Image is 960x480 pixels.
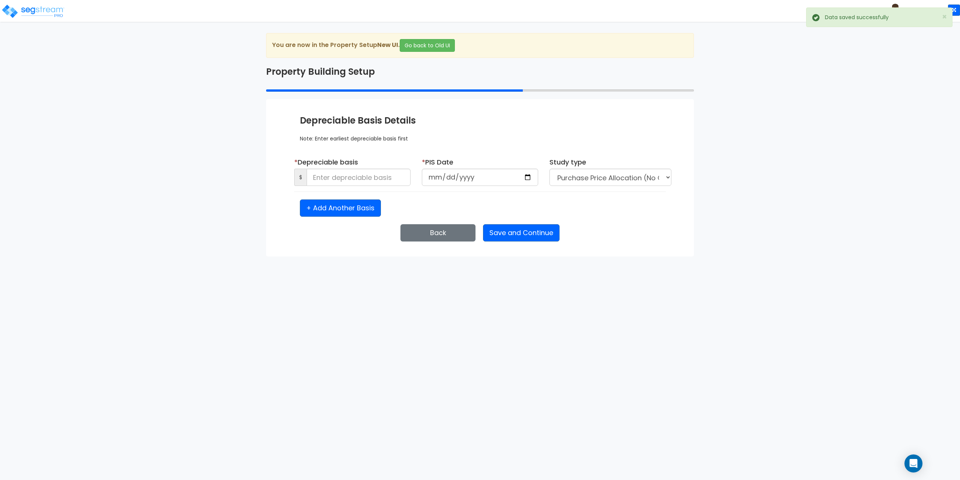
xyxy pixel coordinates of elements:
[307,169,411,186] input: Enter depreciable basis
[400,39,455,52] button: Go back to Old UI
[825,14,934,21] span: Data saved successfully
[422,169,538,186] input: Select date
[889,4,902,17] img: avatar.png
[266,33,694,58] div: You are now in the Property Setup .
[300,114,660,127] div: Depreciable Basis Details
[377,41,398,49] strong: New UI
[942,13,947,21] button: Close
[422,157,453,167] label: PIS Date
[549,157,586,167] label: Study type
[294,169,307,186] span: $
[483,224,560,242] button: Save and Continue
[300,199,381,217] button: + Add Another Basis
[400,224,475,242] button: Back
[942,11,947,22] span: ×
[300,127,660,142] div: Note: Enter earliest depreciable basis first
[260,65,700,78] div: Property Building Setup
[904,454,922,472] div: Open Intercom Messenger
[1,4,65,19] img: logo_pro_r.png
[294,157,358,167] label: Depreciable basis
